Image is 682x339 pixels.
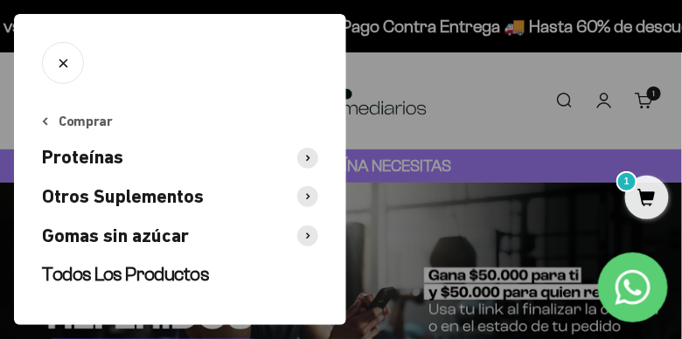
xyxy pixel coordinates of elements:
[42,224,318,249] button: Gomas sin azúcar
[42,263,210,285] span: Todos Los Productos
[42,145,318,170] button: Proteínas
[42,112,113,131] button: Comprar
[42,262,318,287] a: Todos Los Productos
[42,145,123,170] span: Proteínas
[616,171,637,192] mark: 1
[42,184,204,210] span: Otros Suplementos
[42,224,189,249] span: Gomas sin azúcar
[42,42,84,84] button: Cerrar
[42,184,318,210] button: Otros Suplementos
[625,190,669,209] a: 1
